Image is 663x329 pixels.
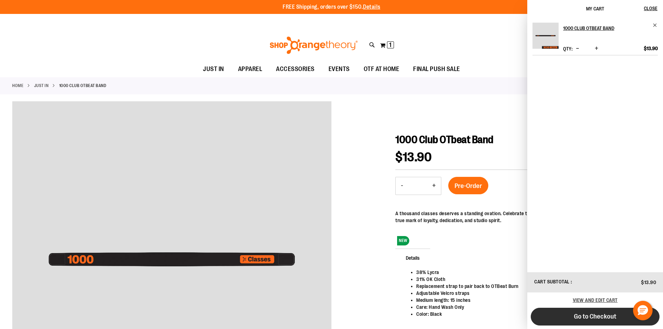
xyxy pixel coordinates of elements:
li: Medium length: 15 inches [416,297,644,304]
a: Details [363,4,380,10]
button: Hello, have a question? Let’s chat. [633,301,653,320]
a: EVENTS [322,61,357,77]
a: ACCESSORIES [269,61,322,77]
img: 1000 Club OTbeat Band [532,23,559,49]
span: FINAL PUSH SALE [413,61,460,77]
h2: 1000 Club OTbeat Band [563,23,648,34]
a: Home [12,83,23,89]
span: EVENTS [329,61,350,77]
span: $13.90 [644,45,658,52]
img: Shop Orangetheory [269,37,359,54]
a: Remove item [653,23,658,28]
a: JUST IN [34,83,49,89]
button: Go to Checkout [531,308,660,326]
span: $13.90 [395,150,432,164]
button: Increase product quantity [427,177,441,195]
a: APPAREL [231,61,269,77]
strong: 1000 Club OTbeat Band [59,83,106,89]
a: 1000 Club OTbeat Band [563,23,658,34]
button: Pre-Order [448,177,488,194]
span: JUST IN [203,61,224,77]
a: JUST IN [196,61,231,77]
p: FREE Shipping, orders over $150. [283,3,380,11]
span: 1000 Club OTbeat Band [395,134,494,146]
span: ACCESSORIES [276,61,315,77]
span: Details [395,249,430,267]
li: Care: Hand Wash Only [416,304,644,311]
li: Color: Black [416,311,644,318]
span: $13.90 [641,280,656,285]
span: APPAREL [238,61,262,77]
label: Qty [563,46,573,52]
a: FINAL PUSH SALE [406,61,467,77]
button: Decrease product quantity [396,177,408,195]
span: NEW [397,236,409,245]
span: Pre-Order [455,182,482,190]
a: View and edit cart [573,297,618,303]
span: Go to Checkout [574,313,616,320]
span: OTF AT HOME [364,61,400,77]
input: Product quantity [408,178,427,194]
li: Adjustable Velcro straps [416,290,644,297]
li: 38% Lycra [416,269,644,276]
span: Cart Subtotal [534,279,570,284]
li: Replacement strap to pair back to OTBeat Burn [416,283,644,290]
span: 1 [389,41,392,48]
button: Increase product quantity [593,45,600,52]
div: A thousand classes deserves a standing ovation. Celebrate this elite milestone with the 1,000 Clu... [395,210,651,224]
span: My Cart [586,6,604,11]
li: Product [532,23,658,55]
a: OTF AT HOME [357,61,407,77]
li: 31% OK Cloth [416,276,644,283]
span: Close [644,6,657,11]
button: Decrease product quantity [574,45,581,52]
a: 1000 Club OTbeat Band [532,23,559,53]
